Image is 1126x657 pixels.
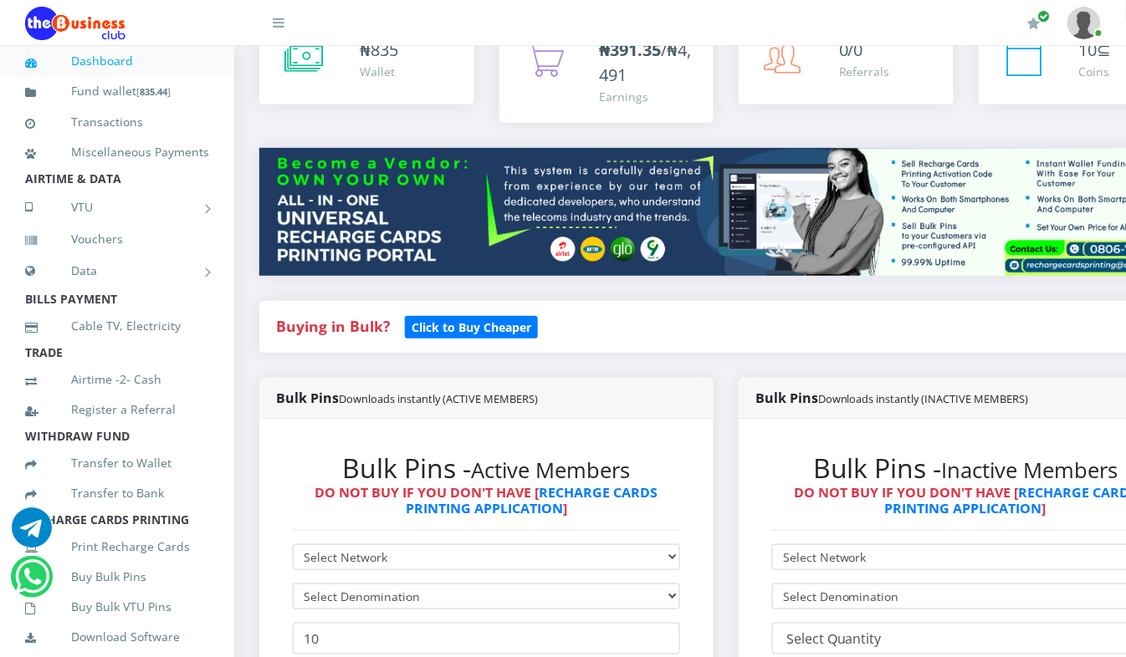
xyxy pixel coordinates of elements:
small: Inactive Members [942,456,1118,485]
a: Print Recharge Cards [25,527,209,566]
strong: Bulk Pins [755,389,1029,407]
span: 835 [371,38,398,61]
a: Data [25,250,209,292]
div: ₦ [360,38,398,63]
a: Download Software [25,618,209,656]
div: Wallet [360,63,398,80]
strong: Buying in Bulk? [276,316,390,336]
small: Downloads instantly (ACTIVE MEMBERS) [339,391,538,406]
div: Earnings [600,88,698,105]
strong: DO NOT BUY IF YOU DON'T HAVE [ ] [315,483,658,517]
a: Transfer to Wallet [25,444,209,482]
a: Vouchers [25,220,209,258]
span: Renew/Upgrade Subscription [1038,10,1051,23]
b: Click to Buy Cheaper [412,319,531,335]
a: Dashboard [25,42,209,80]
img: Logo [25,7,125,40]
a: VTU [25,186,209,228]
a: Miscellaneous Payments [25,133,209,171]
a: Chat for support [15,569,49,597]
a: Airtime -2- Cash [25,360,209,399]
input: Enter Quantity [293,623,680,654]
a: Buy Bulk VTU Pins [25,588,209,626]
a: Chat for support [12,520,52,547]
a: Transactions [25,103,209,141]
a: ₦835 Wallet [259,21,474,104]
span: 10 [1079,38,1098,61]
small: Active Members [472,456,631,485]
a: Register a Referral [25,390,209,429]
a: Buy Bulk Pins [25,558,209,596]
a: Fund wallet[835.44] [25,72,209,111]
img: User [1067,7,1101,39]
div: ⊆ [1079,38,1112,63]
a: 0/0 Referrals [739,21,954,104]
b: 835.44 [140,85,167,98]
i: Renew/Upgrade Subscription [1028,17,1041,30]
strong: Bulk Pins [276,389,538,407]
small: Downloads instantly (INACTIVE MEMBERS) [818,391,1029,406]
span: 0/0 [839,38,863,61]
div: Coins [1079,63,1112,80]
div: Referrals [839,63,890,80]
a: RECHARGE CARDS PRINTING APPLICATION [406,483,658,517]
a: Transfer to Bank [25,474,209,512]
small: [ ] [136,85,171,98]
a: Click to Buy Cheaper [405,316,538,336]
h2: Bulk Pins - [293,452,680,484]
b: ₦391.35 [600,38,662,61]
a: Cable TV, Electricity [25,307,209,345]
a: ₦391.35/₦4,491 Earnings [499,21,714,123]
